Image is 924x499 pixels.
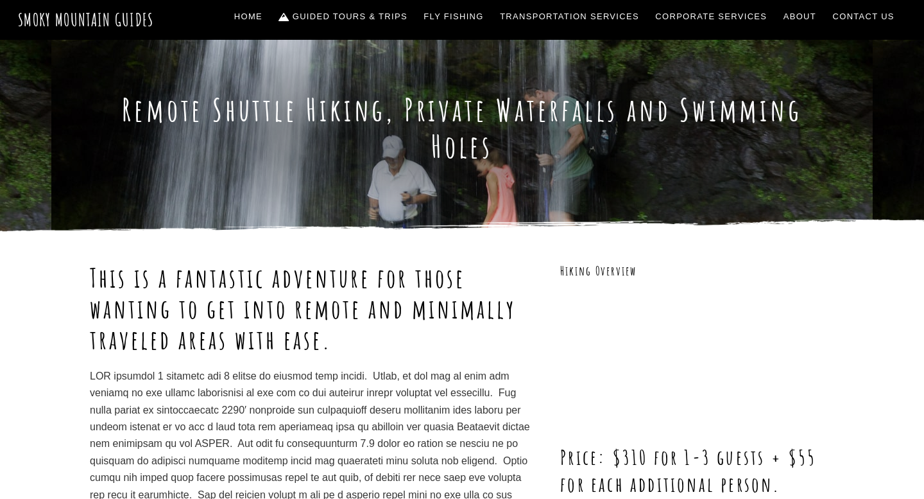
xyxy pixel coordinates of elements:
[90,263,536,355] h1: This is a fantastic adventure for those wanting to get into remote and minimally traveled areas w...
[495,3,644,30] a: Transportation Services
[778,3,821,30] a: About
[560,263,834,280] h3: Hiking Overview
[419,3,489,30] a: Fly Fishing
[651,3,773,30] a: Corporate Services
[274,3,413,30] a: Guided Tours & Trips
[229,3,268,30] a: Home
[828,3,900,30] a: Contact Us
[90,91,834,165] h1: Remote Shuttle Hiking, Private Waterfalls and Swimming Holes
[18,9,154,30] a: Smoky Mountain Guides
